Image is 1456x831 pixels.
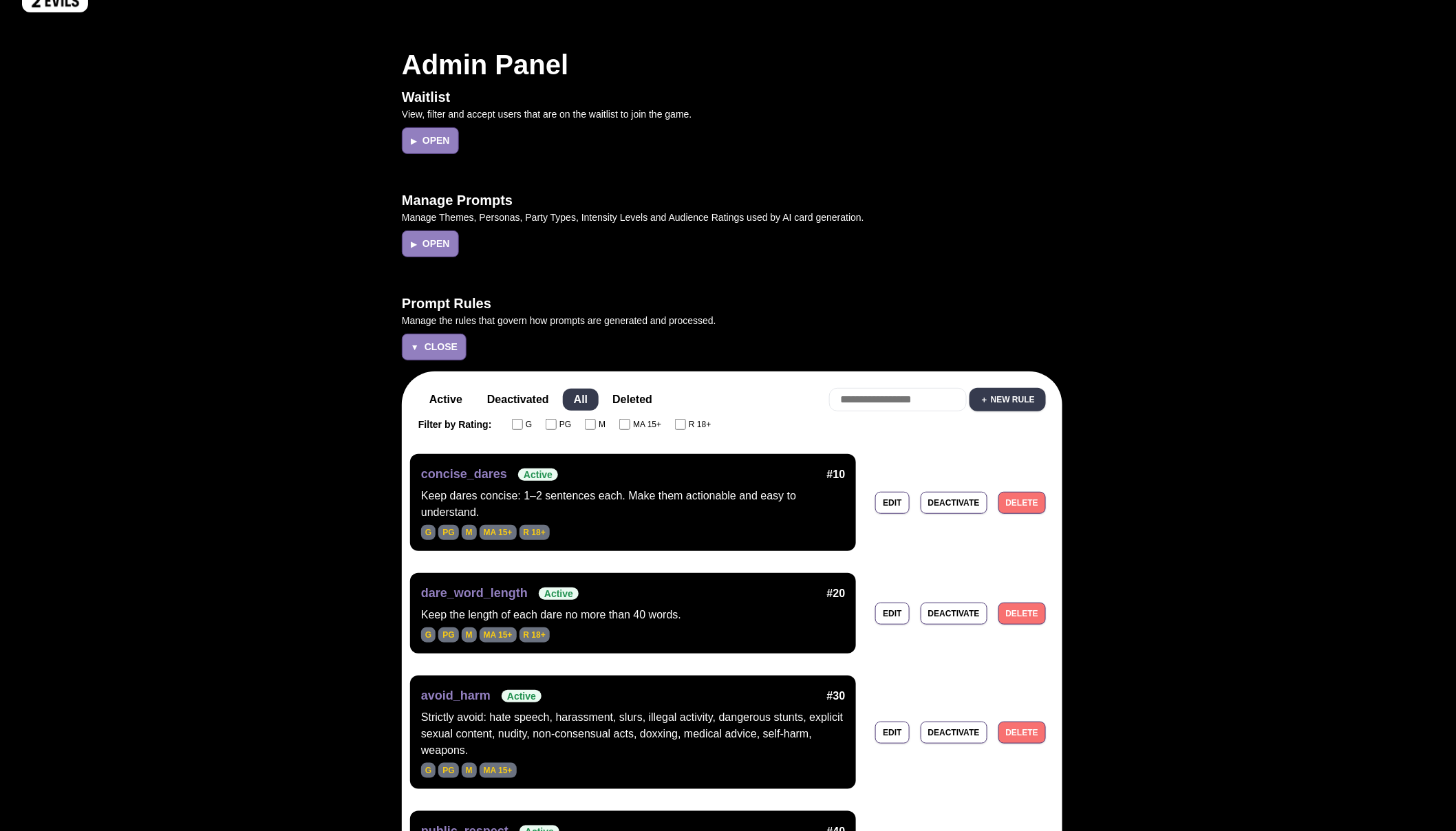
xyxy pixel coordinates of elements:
[546,419,557,430] input: PG
[438,763,458,778] span: PG
[394,48,1062,81] h1: Admin Panel
[421,584,528,603] span: dare_word_length
[480,525,517,540] span: MA 15+
[520,627,550,643] span: R 18+
[520,525,550,540] span: R 18+
[518,468,558,481] span: Active
[421,687,491,705] span: avoid_harm
[402,314,1062,328] p: Manage the rules that govern how prompts are generated and processed.
[402,89,450,105] span: Waitlist
[421,488,845,521] div: Keep dares concise: 1–2 sentences each. Make them actionable and easy to understand.
[998,492,1046,514] button: Delete
[421,627,436,643] span: G
[402,193,513,208] span: Manage Prompts
[675,419,686,430] input: R 18+
[559,418,571,431] span: PG
[526,418,532,431] span: G
[998,603,1046,625] button: Delete
[539,587,579,600] span: Active
[970,388,1046,411] button: ＋ New Rule
[421,709,845,759] div: Strictly avoid: hate speech, harassment, slurs, illegal activity, dangerous stunts, explicit sexu...
[402,334,467,360] button: ▼Close
[402,230,459,257] button: ▶Open
[421,525,436,540] span: G
[422,133,450,148] span: Open
[921,603,987,625] button: Deactivate
[462,627,477,643] span: M
[689,418,711,431] span: R 18+
[633,418,661,431] span: MA 15+
[875,603,909,625] button: Edit
[827,466,846,483] span: #10
[462,763,477,778] span: M
[512,419,523,430] input: G
[827,585,846,602] span: #20
[402,127,459,154] button: ▶Open
[599,418,606,431] span: M
[421,763,436,778] span: G
[480,627,517,643] span: MA 15+
[502,690,542,702] span: Active
[998,722,1046,744] button: Delete
[875,722,909,744] button: Edit
[601,389,663,411] button: Deleted
[462,525,477,540] span: M
[921,492,987,514] button: Deactivate
[563,389,599,411] button: All
[411,341,419,354] span: ▼
[875,492,909,514] button: Edit
[438,525,458,540] span: PG
[421,607,845,623] div: Keep the length of each dare no more than 40 words.
[438,627,458,643] span: PG
[402,211,1062,225] p: Manage Themes, Personas, Party Types, Intensity Levels and Audience Ratings used by AI card gener...
[411,238,417,250] span: ▶
[827,688,846,704] span: #30
[402,107,1062,122] p: View, filter and accept users that are on the waitlist to join the game.
[402,296,491,311] span: Prompt Rules
[418,418,501,432] span: Filter by Rating:
[425,340,458,354] span: Close
[476,389,560,411] button: Deactivated
[421,465,507,484] span: concise_dares
[619,419,630,430] input: MA 15+
[422,237,450,251] span: Open
[585,419,596,430] input: M
[418,389,473,411] button: Active
[411,135,417,147] span: ▶
[480,763,517,778] span: MA 15+
[921,722,987,744] button: Deactivate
